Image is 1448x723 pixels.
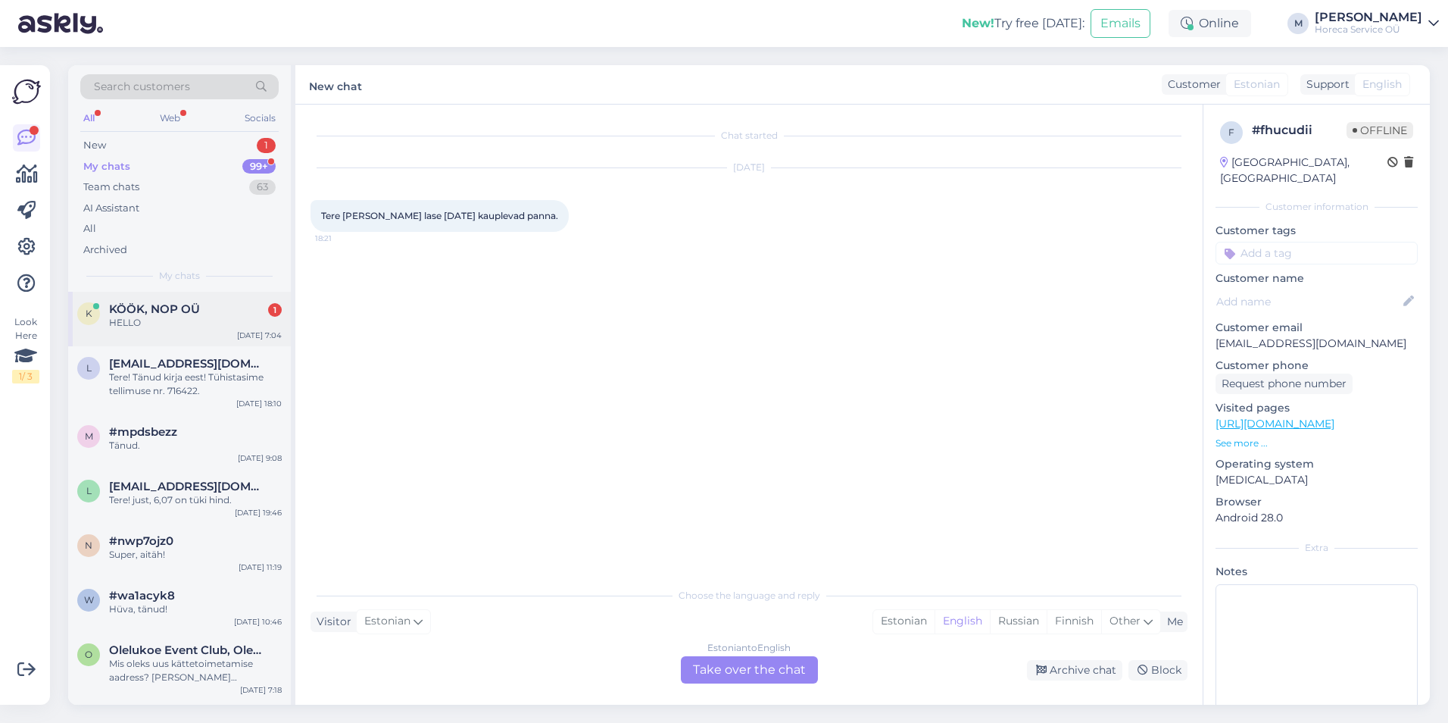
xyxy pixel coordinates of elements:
[109,643,267,657] span: Olelukoe Event Club, OleLukoe Fantazija OÜ
[1300,77,1350,92] div: Support
[1216,510,1418,526] p: Android 28.0
[240,684,282,696] div: [DATE] 7:18
[1047,610,1101,633] div: Finnish
[83,180,139,195] div: Team chats
[1315,23,1422,36] div: Horeca Service OÜ
[12,370,39,383] div: 1 / 3
[1228,127,1234,138] span: f
[1216,223,1418,239] p: Customer tags
[1216,336,1418,352] p: [EMAIL_ADDRESS][DOMAIN_NAME]
[85,430,93,442] span: m
[309,74,362,95] label: New chat
[83,201,139,216] div: AI Assistant
[681,656,818,684] div: Take over the chat
[83,243,127,258] div: Archived
[109,371,282,398] div: Tere! Tänud kirja eest! Tühistasime tellimuse nr. 716422.
[237,330,282,341] div: [DATE] 7:04
[109,493,282,507] div: Tere! just, 6,07 on tüki hind.
[1161,614,1183,630] div: Me
[873,610,935,633] div: Estonian
[1216,541,1418,555] div: Extra
[1362,77,1402,92] span: English
[157,108,183,128] div: Web
[80,108,98,128] div: All
[321,210,558,221] span: Tere [PERSON_NAME] lase [DATE] kauplevad panna.
[109,480,267,493] span: leiuministeerium@outlook.com
[109,589,175,602] span: #wa1acyk8
[1216,494,1418,510] p: Browser
[109,548,282,562] div: Super, aitäh!
[311,161,1187,174] div: [DATE]
[1216,242,1418,264] input: Add a tag
[1315,11,1439,36] a: [PERSON_NAME]Horeca Service OÜ
[1216,437,1418,450] p: See more ...
[311,129,1187,142] div: Chat started
[1220,155,1387,186] div: [GEOGRAPHIC_DATA], [GEOGRAPHIC_DATA]
[990,610,1047,633] div: Russian
[235,507,282,518] div: [DATE] 19:46
[236,398,282,409] div: [DATE] 18:10
[311,589,1187,602] div: Choose the language and reply
[83,159,130,174] div: My chats
[242,108,279,128] div: Socials
[86,308,92,319] span: K
[1091,9,1150,38] button: Emails
[311,614,351,630] div: Visitor
[83,221,96,236] div: All
[159,269,200,283] span: My chats
[1216,358,1418,374] p: Customer phone
[94,79,190,95] span: Search customers
[962,16,994,30] b: New!
[257,138,276,153] div: 1
[84,594,94,606] span: w
[238,452,282,464] div: [DATE] 9:08
[1315,11,1422,23] div: [PERSON_NAME]
[109,316,282,330] div: HELLO
[1216,417,1334,430] a: [URL][DOMAIN_NAME]
[1252,121,1347,139] div: # fhucudii
[109,534,173,548] span: #nwp7ojz0
[234,616,282,628] div: [DATE] 10:46
[109,657,282,684] div: Mis oleks uus kättetoimetamise aadress? [PERSON_NAME] kliendikaardil muudatused. Kas ettevõte on:...
[12,315,39,383] div: Look Here
[239,562,282,573] div: [DATE] 11:19
[1216,564,1418,580] p: Notes
[268,303,282,317] div: 1
[1128,660,1187,681] div: Block
[1216,374,1353,394] div: Request phone number
[707,641,791,655] div: Estonian to English
[1216,293,1400,310] input: Add name
[1109,614,1141,628] span: Other
[1287,13,1309,34] div: M
[1216,400,1418,416] p: Visited pages
[1027,660,1122,681] div: Archive chat
[109,425,177,439] span: #mpdsbezz
[85,649,92,660] span: O
[1216,472,1418,488] p: [MEDICAL_DATA]
[83,138,106,153] div: New
[315,233,372,244] span: 18:21
[109,302,200,316] span: KÖÖK, NOP OÜ
[249,180,276,195] div: 63
[1162,77,1221,92] div: Customer
[86,485,92,496] span: l
[364,613,410,630] span: Estonian
[109,602,282,616] div: Hüva, tänud!
[1347,122,1413,139] span: Offline
[109,439,282,452] div: Tänud.
[109,357,267,371] span: laagrikool.moldre@daily.ee
[12,77,41,106] img: Askly Logo
[962,14,1084,33] div: Try free [DATE]:
[1216,456,1418,472] p: Operating system
[1216,200,1418,214] div: Customer information
[242,159,276,174] div: 99+
[1216,320,1418,336] p: Customer email
[1216,271,1418,286] p: Customer name
[935,610,990,633] div: English
[1234,77,1280,92] span: Estonian
[85,540,92,551] span: n
[86,362,92,374] span: l
[1169,10,1251,37] div: Online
